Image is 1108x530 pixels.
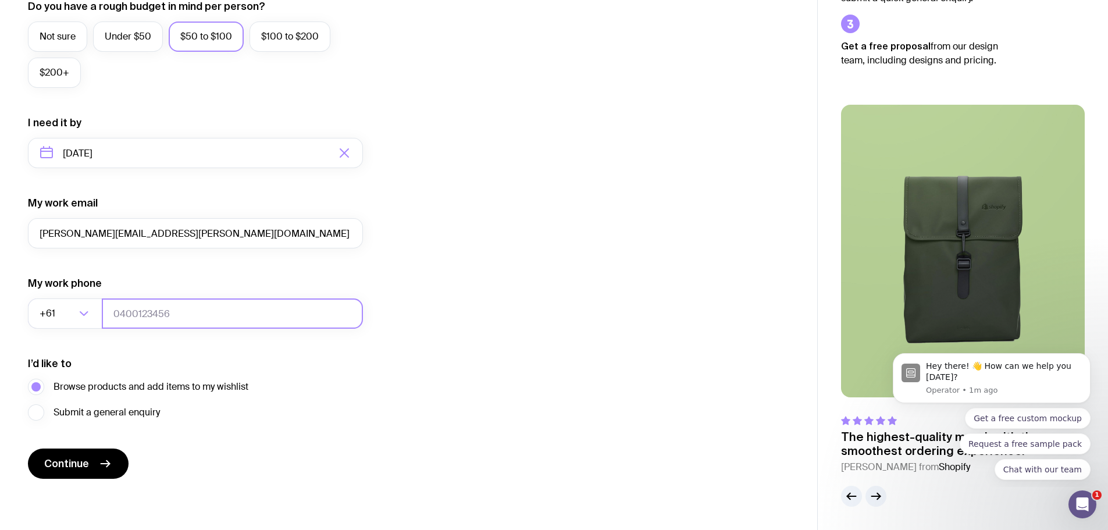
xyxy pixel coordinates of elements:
[841,39,1016,67] p: from our design team, including designs and pricing.
[28,138,363,168] input: Select a target date
[93,22,163,52] label: Under $50
[28,22,87,52] label: Not sure
[58,298,76,329] input: Search for option
[1068,490,1096,518] iframe: Intercom live chat
[44,457,89,471] span: Continue
[841,430,1085,458] p: The highest-quality merch with the smoothest ordering experience.
[28,298,102,329] div: Search for option
[875,343,1108,487] iframe: Intercom notifications message
[1092,490,1102,500] span: 1
[28,196,98,210] label: My work email
[28,58,81,88] label: $200+
[28,116,81,130] label: I need it by
[28,449,129,479] button: Continue
[40,298,58,329] span: +61
[169,22,244,52] label: $50 to $100
[28,357,72,371] label: I’d like to
[54,405,160,419] span: Submit a general enquiry
[841,41,931,51] strong: Get a free proposal
[28,276,102,290] label: My work phone
[841,460,1085,474] cite: [PERSON_NAME] from
[28,218,363,248] input: you@email.com
[102,298,363,329] input: 0400123456
[250,22,330,52] label: $100 to $200
[54,380,248,394] span: Browse products and add items to my wishlist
